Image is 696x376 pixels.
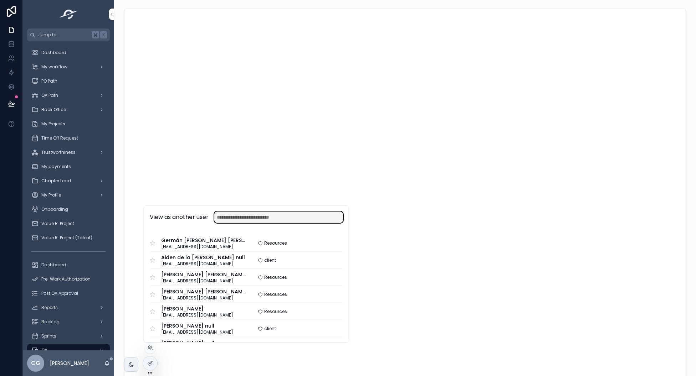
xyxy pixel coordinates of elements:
a: Time Off Request [27,132,110,145]
a: Sprints [27,330,110,343]
span: Resources [264,240,287,246]
h2: View as another user [150,213,209,221]
a: My payments [27,160,110,173]
a: Dashboard [27,258,110,271]
span: My Projects [41,121,65,127]
span: Back Office [41,107,66,113]
a: Post QA Approval [27,287,110,300]
span: Time Off Request [41,135,78,141]
span: QA Path [41,93,58,98]
span: My Profile [41,192,61,198]
span: Reports [41,305,58,310]
a: My workflow [27,61,110,73]
a: Backlog [27,315,110,328]
span: [PERSON_NAME] null [161,339,233,346]
a: Trustworthiness [27,146,110,159]
a: PO Path [27,75,110,88]
span: client [264,326,276,331]
span: QA [41,348,47,353]
span: Onboarding [41,207,68,212]
a: Value R. Project [27,217,110,230]
a: Value R. Project (Talent) [27,231,110,244]
span: [EMAIL_ADDRESS][DOMAIN_NAME] [161,329,233,335]
span: Dashboard [41,50,66,56]
span: My payments [41,164,71,169]
span: My workflow [41,64,67,70]
span: Value R. Project (Talent) [41,235,92,241]
span: Sprints [41,333,56,339]
a: My Projects [27,117,110,130]
a: Onboarding [27,203,110,216]
span: Jump to... [38,32,89,38]
img: App logo [57,9,80,20]
span: Chapter Lead [41,178,71,184]
span: Resources [264,275,287,280]
span: Value R. Project [41,221,74,226]
a: QA Path [27,89,110,102]
a: Chapter Lead [27,174,110,187]
div: scrollable content [23,41,114,350]
span: [PERSON_NAME] [PERSON_NAME] [PERSON_NAME] null [161,271,246,278]
span: Dashboard [41,262,66,268]
span: client [264,257,276,263]
button: Jump to...K [27,28,110,41]
span: [PERSON_NAME] null [161,322,233,329]
span: Trustworthiness [41,150,76,155]
span: [EMAIL_ADDRESS][DOMAIN_NAME] [161,312,233,318]
a: Pre-Work Authorization [27,273,110,286]
span: Pre-Work Authorization [41,276,91,282]
span: [PERSON_NAME] [161,305,233,312]
span: Germán [PERSON_NAME] [PERSON_NAME] Tocuyo [PERSON_NAME] [161,237,246,244]
span: PO Path [41,78,57,84]
span: [EMAIL_ADDRESS][DOMAIN_NAME] [161,278,246,284]
p: [PERSON_NAME] [50,360,89,367]
a: Back Office [27,103,110,116]
a: Dashboard [27,46,110,59]
span: Cg [31,359,40,367]
a: My Profile [27,189,110,202]
span: Aiden de la [PERSON_NAME] null [161,254,245,261]
a: QA [27,344,110,357]
span: [EMAIL_ADDRESS][DOMAIN_NAME] [161,295,246,301]
span: Resources [264,292,287,297]
span: [PERSON_NAME] [PERSON_NAME] [161,288,246,295]
span: Post QA Approval [41,291,78,296]
span: [EMAIL_ADDRESS][DOMAIN_NAME] [161,261,245,267]
span: [EMAIL_ADDRESS][DOMAIN_NAME] [161,244,246,250]
span: Backlog [41,319,60,325]
span: K [101,32,106,38]
a: Reports [27,301,110,314]
span: Resources [264,309,287,314]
